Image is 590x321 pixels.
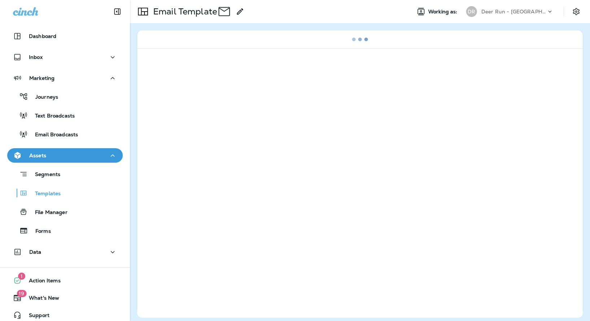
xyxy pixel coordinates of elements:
span: Action Items [22,278,61,286]
button: Templates [7,185,123,201]
p: Deer Run - [GEOGRAPHIC_DATA] [481,9,546,14]
button: Inbox [7,50,123,64]
span: 1 [18,273,25,280]
div: DR [466,6,477,17]
button: Email Broadcasts [7,127,123,142]
button: Segments [7,166,123,182]
button: Text Broadcasts [7,108,123,123]
p: Inbox [29,54,43,60]
p: Templates [28,191,61,197]
button: Marketing [7,71,123,85]
button: 19What's New [7,291,123,305]
p: Segments [28,171,60,179]
button: 1Action Items [7,273,123,288]
p: Journeys [28,94,58,101]
span: 19 [17,290,26,297]
span: What's New [22,295,59,304]
p: Email Template [150,6,217,17]
p: Text Broadcasts [28,113,75,120]
p: Dashboard [29,33,56,39]
p: Forms [28,228,51,235]
button: File Manager [7,204,123,219]
p: Marketing [29,75,55,81]
span: Working as: [428,9,459,15]
p: File Manager [28,209,68,216]
button: Forms [7,223,123,238]
button: Assets [7,148,123,163]
button: Dashboard [7,29,123,43]
p: Email Broadcasts [28,132,78,138]
button: Settings [570,5,583,18]
span: Support [22,312,49,321]
button: Data [7,245,123,259]
button: Collapse Sidebar [107,4,127,19]
p: Data [29,249,42,255]
p: Assets [29,153,46,158]
button: Journeys [7,89,123,104]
